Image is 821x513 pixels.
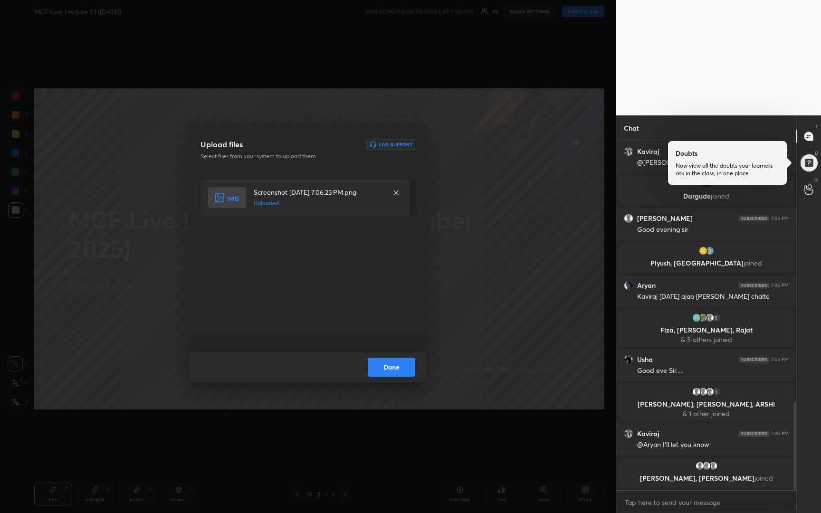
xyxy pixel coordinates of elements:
img: thumbnail.jpg [698,313,708,323]
img: default.png [705,387,715,397]
p: Piyush, [GEOGRAPHIC_DATA] [624,259,788,267]
p: Dargude [624,192,788,200]
img: 4P8fHbbgJtejmAAAAAElFTkSuQmCC [739,431,769,437]
div: 1 [712,387,721,397]
p: D [815,150,818,157]
span: joined [711,191,729,200]
h6: Usha [637,355,653,364]
p: G [814,176,818,183]
img: default.png [695,461,705,471]
h6: Kaviraj [637,429,659,438]
img: default.png [624,214,633,223]
img: thumbnail.jpg [692,313,701,323]
p: Fiza, [PERSON_NAME], Rajat [624,326,788,334]
img: default.png [708,461,718,471]
div: @Aryan I'll let you know [637,440,789,450]
img: thumbnail.jpg [624,429,633,438]
img: default.png [692,387,701,397]
div: @[PERSON_NAME] how's your health now ? [637,158,789,168]
img: 4P8fHbbgJtejmAAAAAElFTkSuQmCC [739,357,769,362]
h6: Kaviraj [637,147,659,156]
img: default.png [705,313,715,323]
p: Chat [616,115,647,141]
p: Select files from your system to upload them [200,152,354,161]
img: thumbnail.jpg [624,355,633,364]
h6: Live Support [379,142,412,147]
img: thumbnail.jpg [624,147,633,156]
h3: Upload files [200,139,243,150]
img: default.png [702,461,711,471]
span: joined [754,474,773,483]
img: 4P8fHbbgJtejmAAAAAElFTkSuQmCC [739,216,769,221]
p: [PERSON_NAME], [PERSON_NAME], ARSHI [624,400,788,408]
div: Kaviraj [DATE] ajao [PERSON_NAME] chalte [637,292,789,302]
div: 7:05 PM [771,357,789,362]
div: 7:05 PM [771,283,789,288]
div: 7:06 PM [771,431,789,437]
div: Good evening sir [637,225,789,235]
p: & 1 other joined [624,410,788,418]
img: 4P8fHbbgJtejmAAAAAElFTkSuQmCC [739,283,769,288]
img: default.png [698,387,708,397]
span: joined [744,258,762,267]
img: thumbnail.jpg [705,246,715,256]
div: grid [616,141,796,490]
button: Done [368,358,415,377]
div: 7:05 PM [771,216,789,221]
p: & 5 others joined [624,336,788,343]
div: 5 [712,313,721,323]
h6: [PERSON_NAME] [637,214,693,223]
p: T [815,123,818,130]
div: Good eve Sir..... [637,366,789,376]
h4: Screenshot [DATE] 7.06.23 PM.png [254,187,383,197]
img: thumbnail.jpg [624,281,633,290]
p: [PERSON_NAME], [PERSON_NAME] [624,475,788,482]
h5: Uploaded [254,199,383,208]
h6: Aryan [637,281,656,290]
img: thumbnail.jpg [698,246,708,256]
